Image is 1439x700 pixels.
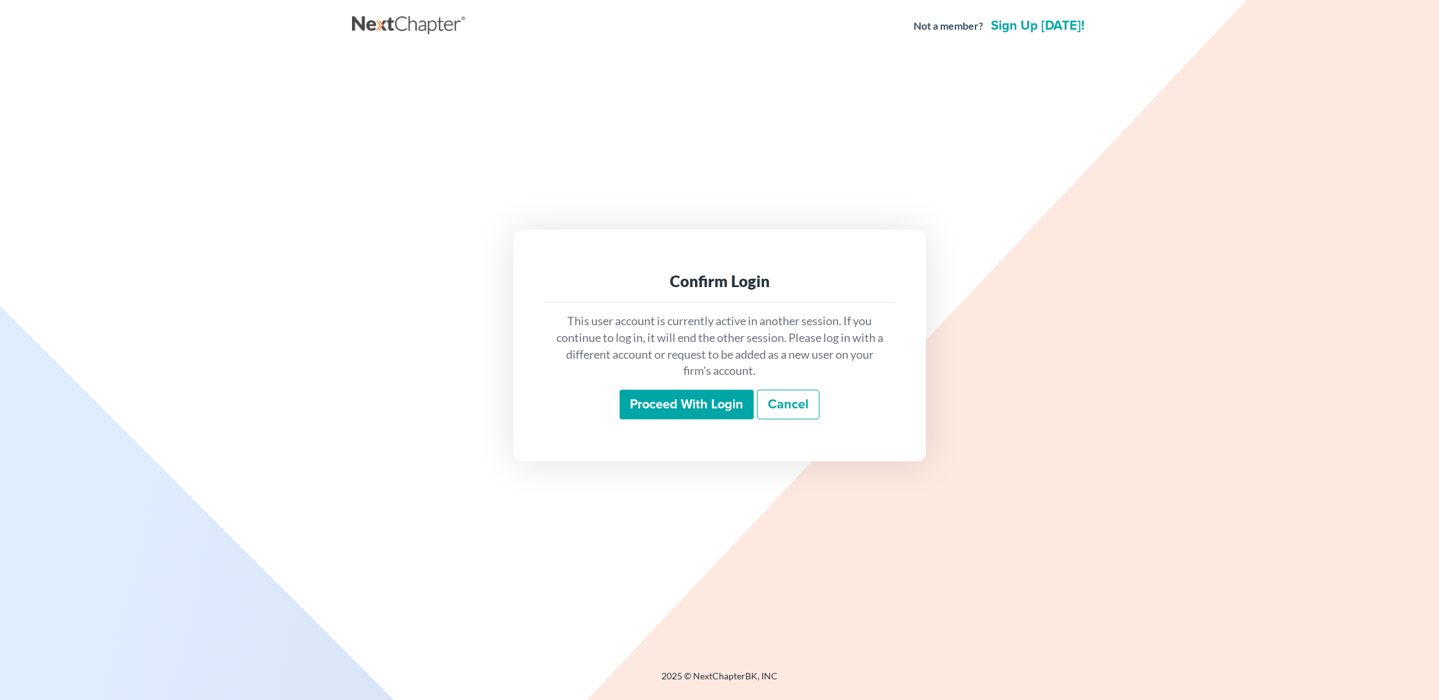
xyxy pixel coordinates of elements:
[352,670,1087,693] div: 2025 © NextChapterBK, INC
[554,313,885,379] p: This user account is currently active in another session. If you continue to log in, it will end ...
[620,390,754,419] input: Proceed with login
[554,271,885,292] div: Confirm Login
[988,19,1087,32] a: Sign up [DATE]!
[914,19,983,34] strong: Not a member?
[757,390,819,419] a: Cancel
